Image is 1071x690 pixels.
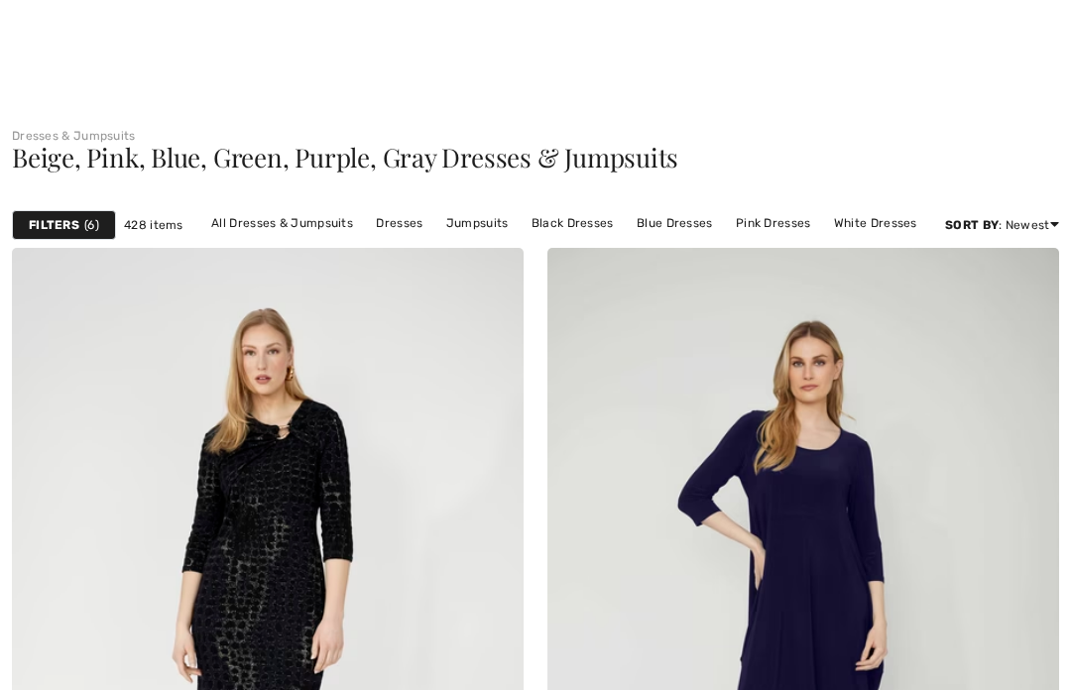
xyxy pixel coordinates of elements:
a: Jumpsuits [436,210,519,236]
a: Dresses [366,210,432,236]
a: Pink Dresses [726,210,821,236]
a: Blue Dresses [627,210,723,236]
span: Beige, Pink, Blue, Green, Purple, Gray Dresses & Jumpsuits [12,140,678,174]
strong: Filters [29,216,79,234]
a: [PERSON_NAME] Dresses [566,236,735,262]
a: All Dresses & Jumpsuits [201,210,363,236]
div: : Newest [945,216,1059,234]
strong: Sort By [945,218,999,232]
a: Dresses & Jumpsuits [12,129,136,143]
a: Black Dresses [522,210,624,236]
a: [PERSON_NAME] Dresses [394,236,562,262]
span: 6 [84,216,99,234]
a: White Dresses [824,210,927,236]
span: 428 items [124,216,183,234]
